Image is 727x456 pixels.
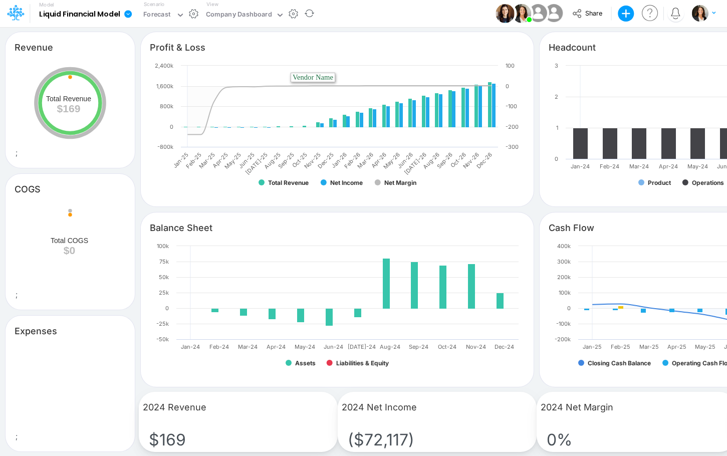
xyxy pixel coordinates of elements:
text: 25k [159,289,169,296]
img: User Image Icon [513,4,532,23]
text: 0 [567,305,571,312]
text: Nov-26 [461,151,480,170]
div: Forecast [143,10,170,21]
text: Apr-25 [211,151,229,170]
text: Net Margin [384,179,416,186]
span: Share [585,9,602,17]
text: 1,600k [156,83,173,90]
text: Jun-24 [323,343,343,350]
a: Notifications [670,8,681,19]
text: 0 [170,123,173,130]
text: Apr-26 [370,151,388,170]
text: [DATE]-24 [348,343,376,350]
text: Oct-26 [449,151,467,169]
text: May-24 [687,163,708,170]
text: 50k [159,274,169,281]
text: Feb-24 [600,163,619,170]
text: Jan-25 [171,151,190,170]
text: Oct-24 [438,343,456,350]
text: 400k [557,243,571,250]
text: 2 [555,93,558,100]
text: Sep-24 [409,343,428,350]
text: Aug-24 [380,343,400,350]
text: 0 [555,155,558,162]
img: User Image Icon [543,2,565,25]
input: Type a title here [14,320,64,341]
text: Aug-26 [421,151,441,171]
text: -100k [556,320,571,327]
text: -50k [156,336,169,343]
div: ; [6,61,135,168]
text: -25k [156,320,169,327]
text: Sep-26 [435,151,454,170]
text: Dec-26 [475,151,494,170]
text: May-25 [695,343,715,350]
text: Feb-25 [611,343,630,350]
text: Jan-26 [330,151,348,170]
text: Jan-24 [181,343,200,350]
text: 100k [157,243,169,250]
text: May-26 [382,151,401,171]
span: $169 [149,430,190,449]
text: 0 [506,83,509,90]
text: Feb-26 [343,151,361,170]
text: [DATE]-26 [403,151,427,176]
text: [DATE]-25 [244,151,269,176]
img: User Image Icon [527,2,550,25]
text: Nov-24 [465,343,486,350]
text: Assets [295,359,316,367]
input: Type a title here [14,37,64,57]
text: Mar-24 [238,343,258,350]
text: Jun-25 [237,151,256,170]
b: Liquid Financial Model [39,10,120,19]
text: -100 [506,103,517,110]
text: Aug-25 [263,151,282,171]
img: User Image Icon [496,4,515,23]
text: -200k [555,336,571,343]
text: Product [648,179,671,186]
text: 75k [159,258,169,265]
text: Apr-24 [267,343,286,350]
text: Jan-24 [571,163,590,170]
div: ; [6,203,135,310]
text: 3 [555,62,558,69]
text: 2,400k [155,62,173,69]
text: 1 [556,124,558,131]
text: Mar-25 [639,343,658,350]
text: 100 [506,62,515,69]
label: View [206,1,218,8]
div: ; [6,345,135,451]
text: Apr-25 [667,343,686,350]
div: Company Dashboard [206,10,272,21]
text: Oct-25 [291,151,309,169]
text: May-24 [294,343,315,350]
text: Mar-26 [356,151,374,170]
text: 100k [559,289,571,296]
text: Total Revenue [268,179,309,186]
text: Feb-24 [209,343,229,350]
text: Closing Cash Balance [588,359,651,367]
text: Mar-24 [629,163,649,170]
text: Jun-26 [396,151,414,170]
text: Dec-25 [316,151,335,170]
text: 800k [160,103,173,110]
text: Dec-24 [495,343,514,350]
text: 0 [165,305,169,312]
text: -200 [506,123,519,130]
input: Type a title here [14,178,64,199]
text: Liabilities & Equity [336,359,389,367]
label: Model [39,2,54,8]
text: Mar-25 [197,151,216,170]
span: 0% [547,430,576,449]
button: Share [568,6,609,22]
text: Feb-25 [184,151,203,170]
span: ($72,117) [348,430,418,449]
text: Sep-25 [277,151,295,170]
input: Type a title here [149,217,426,238]
text: Net Income [330,179,363,186]
text: May-25 [223,151,243,171]
input: Type a title here [149,37,426,57]
text: Operations [692,179,724,186]
text: 200k [557,274,571,281]
text: 300k [557,258,571,265]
